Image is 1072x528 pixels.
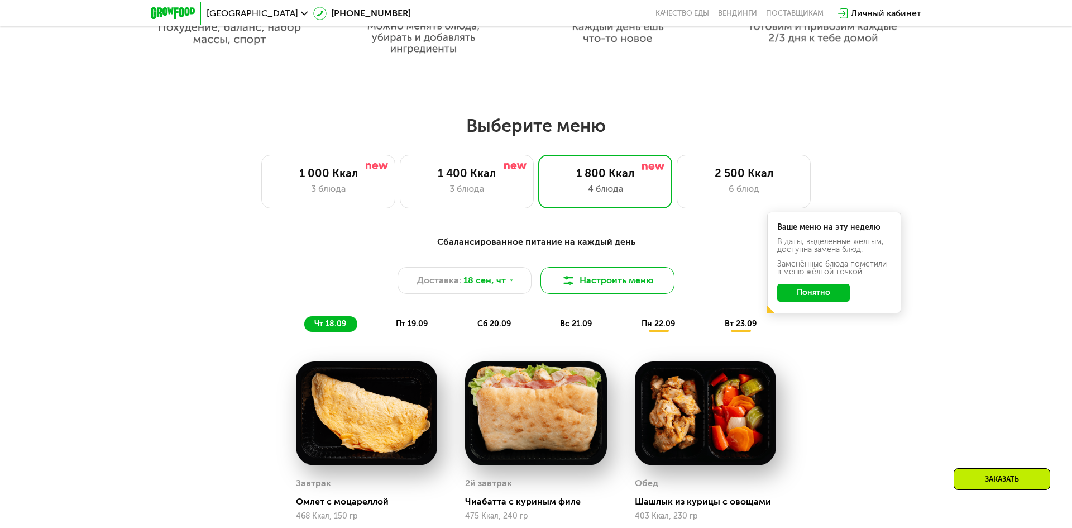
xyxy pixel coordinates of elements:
div: 468 Ккал, 150 гр [296,512,437,521]
span: вт 23.09 [725,319,757,329]
h2: Выберите меню [36,115,1036,137]
div: Сбалансированное питание на каждый день [205,235,867,249]
div: Чиабатта с куриным филе [465,496,615,507]
span: пт 19.09 [396,319,428,329]
a: [PHONE_NUMBER] [313,7,411,20]
a: Качество еды [655,9,709,18]
div: Завтрак [296,475,331,492]
div: 2 500 Ккал [688,167,799,180]
div: Омлет с моцареллой [296,496,446,507]
div: Обед [635,475,658,492]
div: Шашлык из курицы с овощами [635,496,785,507]
div: 1 800 Ккал [550,167,661,180]
div: поставщикам [766,9,824,18]
div: 3 блюда [411,182,522,196]
div: 1 000 Ккал [273,167,384,180]
div: Заказать [954,468,1050,490]
div: Личный кабинет [851,7,921,20]
span: пн 22.09 [642,319,675,329]
div: 475 Ккал, 240 гр [465,512,606,521]
span: вс 21.09 [560,319,592,329]
div: 403 Ккал, 230 гр [635,512,776,521]
div: 6 блюд [688,182,799,196]
div: Ваше меню на эту неделю [777,223,891,231]
div: В даты, выделенные желтым, доступна замена блюд. [777,238,891,254]
div: Заменённые блюда пометили в меню жёлтой точкой. [777,260,891,276]
button: Настроить меню [540,267,674,294]
div: 3 блюда [273,182,384,196]
span: сб 20.09 [477,319,511,329]
span: 18 сен, чт [463,274,506,287]
div: 2й завтрак [465,475,512,492]
a: Вендинги [718,9,757,18]
div: 4 блюда [550,182,661,196]
span: чт 18.09 [314,319,346,329]
button: Понятно [777,284,850,302]
div: 1 400 Ккал [411,167,522,180]
span: [GEOGRAPHIC_DATA] [207,9,298,18]
span: Доставка: [417,274,461,287]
